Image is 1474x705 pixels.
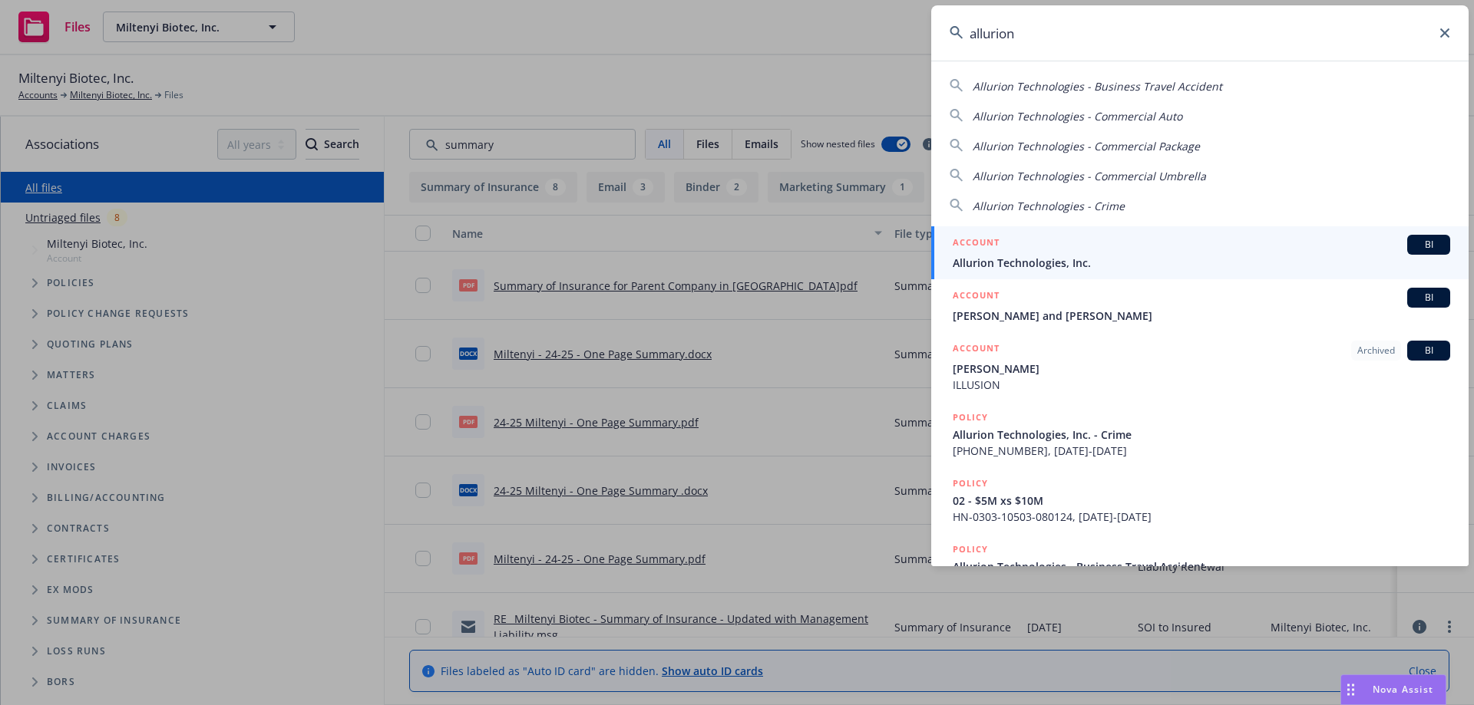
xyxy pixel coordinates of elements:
[1413,291,1444,305] span: BI
[1357,344,1395,357] span: Archived
[953,377,1450,393] span: ILLUSION
[953,288,1000,306] h5: ACCOUNT
[953,493,1450,509] span: 02 - $5M xs $10M
[973,109,1182,124] span: Allurion Technologies - Commercial Auto
[1413,238,1444,252] span: BI
[1341,675,1360,704] div: Drag to move
[973,79,1222,94] span: Allurion Technologies - Business Travel Accident
[953,361,1450,377] span: [PERSON_NAME]
[931,401,1469,467] a: POLICYAllurion Technologies, Inc. - Crime[PHONE_NUMBER], [DATE]-[DATE]
[931,5,1469,61] input: Search...
[953,308,1450,324] span: [PERSON_NAME] and [PERSON_NAME]
[931,467,1469,533] a: POLICY02 - $5M xs $10MHN-0303-10503-080124, [DATE]-[DATE]
[953,427,1450,443] span: Allurion Technologies, Inc. - Crime
[953,558,1450,575] span: Allurion Technologies - Business Travel Accident
[931,279,1469,332] a: ACCOUNTBI[PERSON_NAME] and [PERSON_NAME]
[953,509,1450,525] span: HN-0303-10503-080124, [DATE]-[DATE]
[1413,344,1444,357] span: BI
[953,235,1000,253] h5: ACCOUNT
[973,139,1200,153] span: Allurion Technologies - Commercial Package
[953,443,1450,459] span: [PHONE_NUMBER], [DATE]-[DATE]
[953,542,988,557] h5: POLICY
[973,199,1125,213] span: Allurion Technologies - Crime
[973,169,1206,183] span: Allurion Technologies - Commercial Umbrella
[1373,683,1433,696] span: Nova Assist
[1340,674,1446,705] button: Nova Assist
[953,255,1450,271] span: Allurion Technologies, Inc.
[931,226,1469,279] a: ACCOUNTBIAllurion Technologies, Inc.
[931,332,1469,401] a: ACCOUNTArchivedBI[PERSON_NAME]ILLUSION
[931,533,1469,599] a: POLICYAllurion Technologies - Business Travel Accident
[953,410,988,425] h5: POLICY
[953,476,988,491] h5: POLICY
[953,341,1000,359] h5: ACCOUNT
